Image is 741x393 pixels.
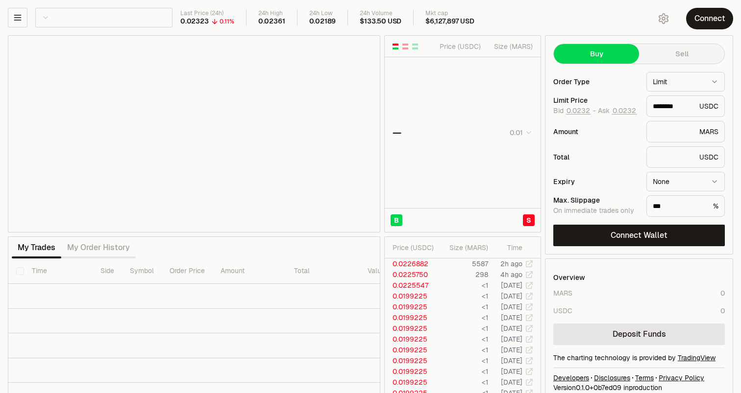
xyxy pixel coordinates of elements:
[385,269,438,280] td: 0.0225750
[258,17,285,26] div: 0.02361
[258,10,285,17] div: 24h High
[213,258,286,284] th: Amount
[553,306,572,316] div: USDC
[438,269,489,280] td: 298
[16,267,24,275] button: Select all
[394,215,399,225] span: B
[438,355,489,366] td: <1
[720,306,725,316] div: 0
[385,366,438,377] td: 0.0199225
[501,302,522,311] time: [DATE]
[501,367,522,376] time: [DATE]
[496,243,522,253] div: Time
[646,195,725,217] div: %
[635,373,654,383] a: Terms
[122,258,162,284] th: Symbol
[501,313,522,322] time: [DATE]
[392,43,399,50] button: Show Buy and Sell Orders
[553,383,725,393] div: Version 0.1.0 + in production
[93,258,122,284] th: Side
[286,258,360,284] th: Total
[180,10,234,17] div: Last Price (24h)
[594,373,630,383] a: Disclosures
[385,280,438,291] td: 0.0225547
[501,292,522,301] time: [DATE]
[438,323,489,334] td: <1
[501,378,522,387] time: [DATE]
[489,42,533,51] div: Size ( MARS )
[425,17,474,26] div: $6,127,897 USD
[598,107,637,116] span: Ask
[438,301,489,312] td: <1
[554,44,639,64] button: Buy
[180,17,209,26] div: 0.02323
[438,377,489,388] td: <1
[553,353,725,363] div: The charting technology is provided by
[12,238,61,257] button: My Trades
[553,107,596,116] span: Bid -
[438,312,489,323] td: <1
[385,345,438,355] td: 0.0199225
[411,43,419,50] button: Show Buy Orders Only
[553,225,725,246] button: Connect Wallet
[162,258,213,284] th: Order Price
[360,17,401,26] div: $133.50 USD
[438,291,489,301] td: <1
[659,373,704,383] a: Privacy Policy
[646,121,725,142] div: MARS
[309,17,336,26] div: 0.02189
[500,270,522,279] time: 4h ago
[553,324,725,345] a: Deposit Funds
[553,154,639,161] div: Total
[553,207,639,215] div: On immediate trades only
[393,126,401,139] div: —
[385,323,438,334] td: 0.0199225
[686,8,733,29] button: Connect
[438,280,489,291] td: <1
[501,281,522,290] time: [DATE]
[438,366,489,377] td: <1
[553,288,572,298] div: MARS
[646,95,725,117] div: USDC
[438,345,489,355] td: <1
[553,273,585,282] div: Overview
[553,373,589,383] a: Developers
[438,258,489,269] td: 5587
[220,18,234,25] div: 0.11%
[385,312,438,323] td: 0.0199225
[646,72,725,92] button: Limit
[501,335,522,344] time: [DATE]
[678,353,716,362] a: TradingView
[500,259,522,268] time: 2h ago
[360,258,393,284] th: Value
[507,127,533,139] button: 0.01
[385,301,438,312] td: 0.0199225
[553,97,639,104] div: Limit Price
[385,334,438,345] td: 0.0199225
[553,128,639,135] div: Amount
[24,258,93,284] th: Time
[425,10,474,17] div: Mkt cap
[646,146,725,168] div: USDC
[446,243,488,253] div: Size ( MARS )
[8,36,380,232] iframe: Financial Chart
[501,346,522,354] time: [DATE]
[437,42,481,51] div: Price ( USDC )
[385,377,438,388] td: 0.0199225
[401,43,409,50] button: Show Sell Orders Only
[385,355,438,366] td: 0.0199225
[385,258,438,269] td: 0.0226882
[639,44,724,64] button: Sell
[438,334,489,345] td: <1
[720,288,725,298] div: 0
[360,10,401,17] div: 24h Volume
[61,238,136,257] button: My Order History
[553,197,639,204] div: Max. Slippage
[593,383,621,392] span: 0b7ed0913fbf52469ef473a8b81e537895d320b2
[553,178,639,185] div: Expiry
[393,243,438,253] div: Price ( USDC )
[385,291,438,301] td: 0.0199225
[309,10,336,17] div: 24h Low
[501,356,522,365] time: [DATE]
[526,215,531,225] span: S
